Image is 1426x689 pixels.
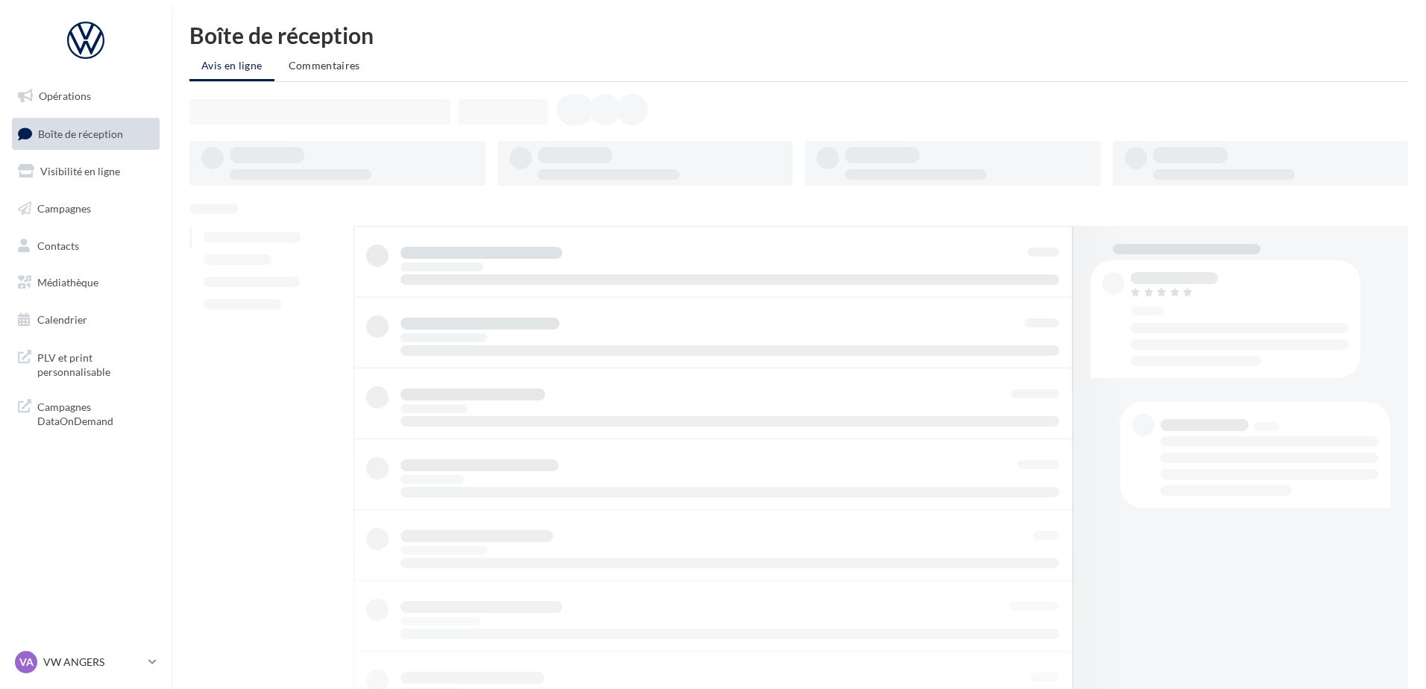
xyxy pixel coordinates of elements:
[9,267,163,298] a: Médiathèque
[38,127,123,139] span: Boîte de réception
[12,648,160,676] a: VA VW ANGERS
[19,655,34,670] span: VA
[37,202,91,215] span: Campagnes
[43,655,142,670] p: VW ANGERS
[9,304,163,336] a: Calendrier
[37,239,79,251] span: Contacts
[289,59,360,72] span: Commentaires
[9,81,163,112] a: Opérations
[9,193,163,224] a: Campagnes
[9,391,163,435] a: Campagnes DataOnDemand
[9,118,163,150] a: Boîte de réception
[37,313,87,326] span: Calendrier
[37,397,154,429] span: Campagnes DataOnDemand
[189,24,1408,46] div: Boîte de réception
[37,276,98,289] span: Médiathèque
[9,342,163,386] a: PLV et print personnalisable
[37,347,154,380] span: PLV et print personnalisable
[39,89,91,102] span: Opérations
[40,165,120,177] span: Visibilité en ligne
[9,230,163,262] a: Contacts
[9,156,163,187] a: Visibilité en ligne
